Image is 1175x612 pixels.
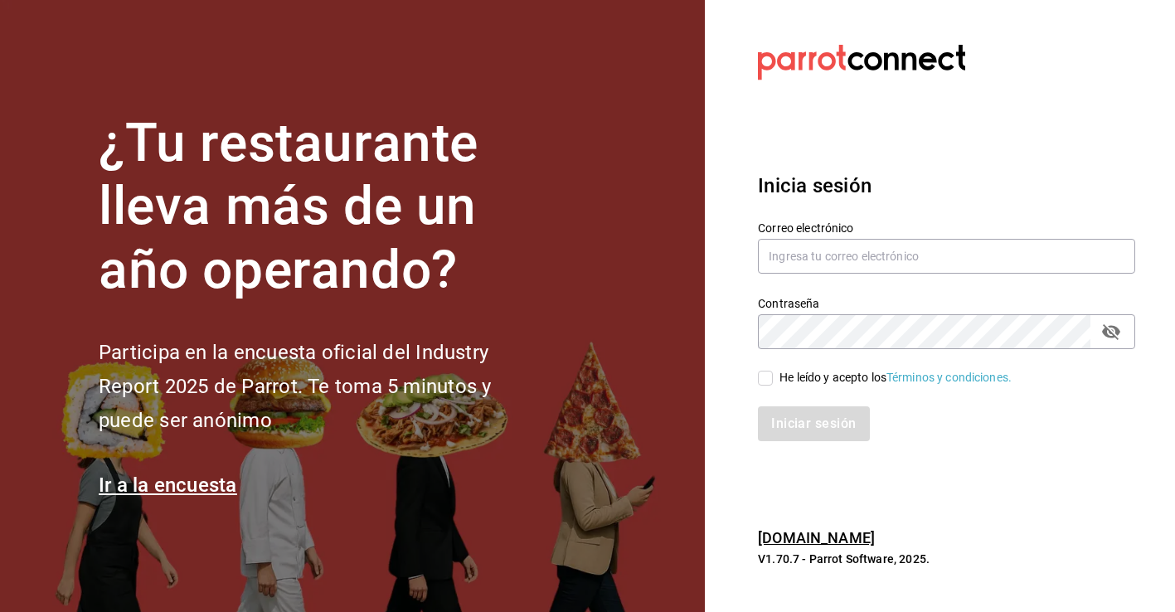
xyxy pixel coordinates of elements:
h2: Participa en la encuesta oficial del Industry Report 2025 de Parrot. Te toma 5 minutos y puede se... [99,336,546,437]
h3: Inicia sesión [758,171,1135,201]
div: He leído y acepto los [779,369,1012,386]
a: Ir a la encuesta [99,474,237,497]
p: V1.70.7 - Parrot Software, 2025. [758,551,1135,567]
label: Correo electrónico [758,221,1135,233]
a: [DOMAIN_NAME] [758,529,875,546]
button: passwordField [1097,318,1125,346]
input: Ingresa tu correo electrónico [758,239,1135,274]
h1: ¿Tu restaurante lleva más de un año operando? [99,112,546,303]
a: Términos y condiciones. [886,371,1012,384]
label: Contraseña [758,297,1135,308]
